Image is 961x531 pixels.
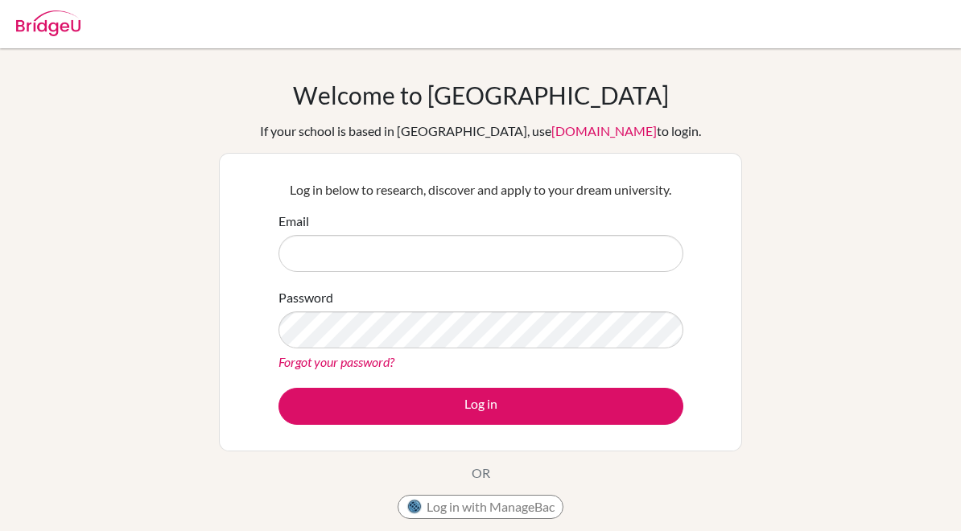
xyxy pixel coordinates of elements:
[278,354,394,369] a: Forgot your password?
[260,121,701,141] div: If your school is based in [GEOGRAPHIC_DATA], use to login.
[398,495,563,519] button: Log in with ManageBac
[472,463,490,483] p: OR
[278,180,683,200] p: Log in below to research, discover and apply to your dream university.
[551,123,657,138] a: [DOMAIN_NAME]
[278,288,333,307] label: Password
[278,388,683,425] button: Log in
[16,10,80,36] img: Bridge-U
[293,80,669,109] h1: Welcome to [GEOGRAPHIC_DATA]
[278,212,309,231] label: Email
